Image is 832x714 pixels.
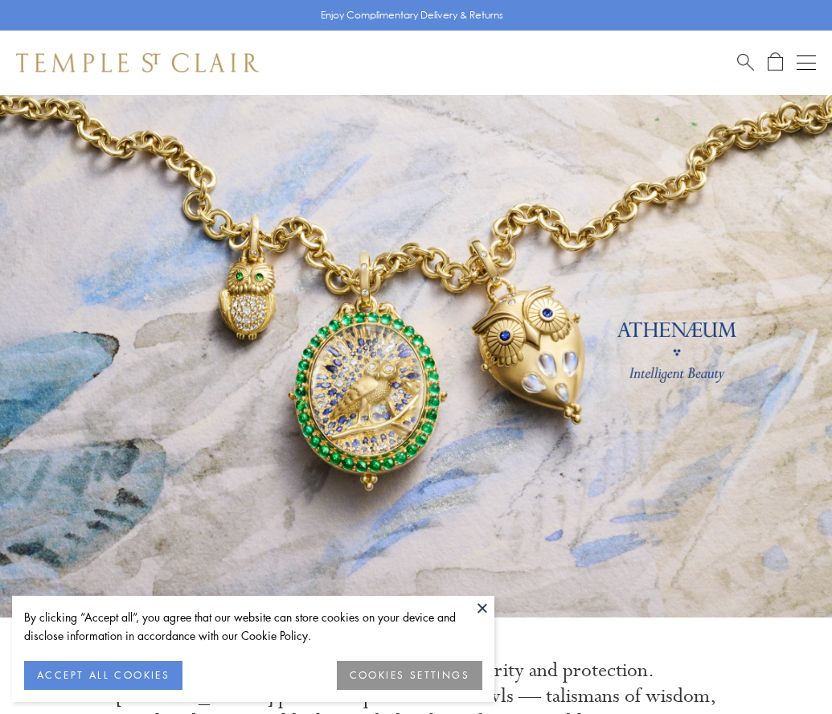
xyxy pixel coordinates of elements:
[797,53,816,72] button: Open navigation
[24,661,182,690] button: ACCEPT ALL COOKIES
[321,7,503,23] p: Enjoy Complimentary Delivery & Returns
[768,52,783,72] a: Open Shopping Bag
[16,53,259,72] img: Temple St. Clair
[337,661,482,690] button: COOKIES SETTINGS
[737,52,754,72] a: Search
[24,608,482,645] div: By clicking “Accept all”, you agree that our website can store cookies on your device and disclos...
